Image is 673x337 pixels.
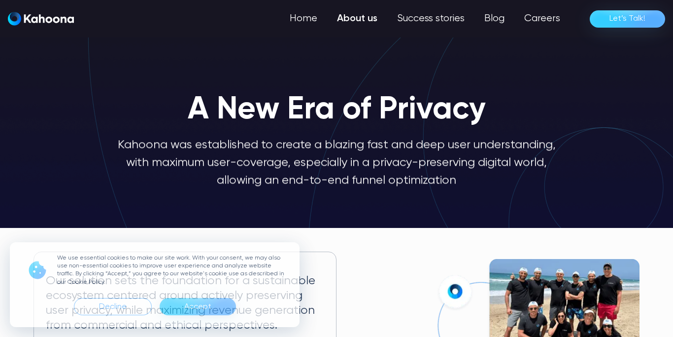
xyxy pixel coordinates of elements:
[590,10,665,28] a: Let’s Talk!
[99,299,127,315] div: Decline
[280,9,327,29] a: Home
[327,9,387,29] a: About us
[8,12,74,26] img: Kahoona logo white
[188,93,486,127] h1: A New Era of Privacy
[514,9,570,29] a: Careers
[8,12,74,26] a: home
[74,298,152,315] div: Decline
[160,298,236,315] div: Accept
[57,254,288,286] p: We use essential cookies to make our site work. With your consent, we may also use non-essential ...
[116,136,557,189] p: Kahoona was established to create a blazing fast and deep user understanding, with maximum user-c...
[474,9,514,29] a: Blog
[609,11,645,27] div: Let’s Talk!
[387,9,474,29] a: Success stories
[184,299,211,315] div: Accept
